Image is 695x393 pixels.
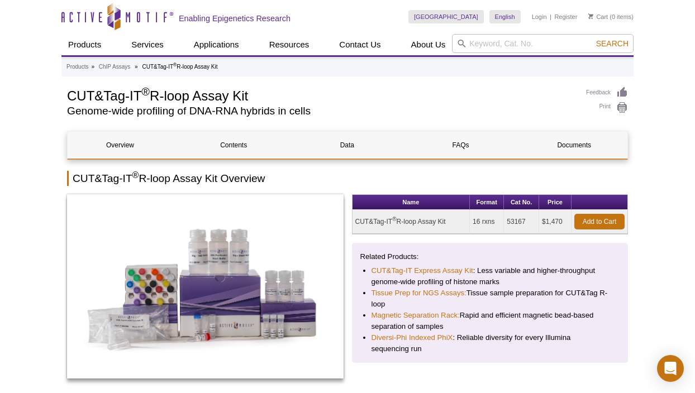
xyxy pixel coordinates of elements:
a: Add to Cart [574,214,625,229]
th: Cat No. [504,195,539,210]
li: : Less variable and higher-throughput genome-wide profiling of histone marks [372,265,609,287]
td: CUT&Tag-IT R-loop Assay Kit [353,210,470,234]
h2: CUT&Tag-IT R-loop Assay Kit Overview [67,171,628,186]
h2: Enabling Epigenetics Research [179,13,291,23]
li: : Reliable diversity for every Illumina sequencing run [372,332,609,354]
h2: Genome-wide profiling of DNA-RNA hybrids in cells [67,106,575,116]
a: Diversi-Phi Indexed PhiX [372,332,453,343]
button: Search [593,39,632,49]
a: Tissue Prep for NGS Assays: [372,287,466,299]
a: Contents [181,132,286,159]
a: Print [586,102,628,114]
th: Format [470,195,504,210]
a: [GEOGRAPHIC_DATA] [408,10,484,23]
a: Products [61,34,108,55]
th: Price [539,195,572,210]
a: Cart [588,13,608,21]
li: Rapid and efficient magnetic bead-based separation of samples [372,310,609,332]
li: Tissue sample preparation for CUT&Tag R-loop [372,287,609,310]
sup: ® [132,170,139,180]
sup: ® [141,85,150,98]
li: | [550,10,551,23]
li: » [135,64,138,70]
li: CUT&Tag-IT R-loop Assay Kit [142,64,217,70]
a: FAQs [408,132,513,159]
img: Your Cart [588,13,593,19]
a: Resources [263,34,316,55]
td: 16 rxns [470,210,504,234]
a: Services [125,34,170,55]
a: Documents [522,132,627,159]
input: Keyword, Cat. No. [452,34,634,53]
a: Login [532,13,547,21]
td: 53167 [504,210,539,234]
a: Applications [187,34,246,55]
a: Feedback [586,87,628,99]
a: English [489,10,521,23]
td: $1,470 [539,210,572,234]
img: CUT&Tag-IT<sup>®</sup> R-loop Assay Kit [67,194,344,378]
a: Magnetic Separation Rack: [372,310,460,321]
a: Products [66,62,88,72]
li: » [91,64,94,70]
a: About Us [404,34,453,55]
a: Contact Us [332,34,387,55]
span: Search [596,39,629,48]
a: CUT&Tag-IT Express Assay Kit [372,265,473,276]
div: Open Intercom Messenger [657,355,684,382]
sup: ® [392,216,396,222]
a: Overview [68,132,173,159]
a: ChIP Assays [99,62,131,72]
sup: ® [173,62,177,68]
th: Name [353,195,470,210]
p: Related Products: [360,251,620,262]
a: Data [294,132,399,159]
h1: CUT&Tag-IT R-loop Assay Kit [67,87,575,103]
li: (0 items) [588,10,634,23]
a: Register [554,13,577,21]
